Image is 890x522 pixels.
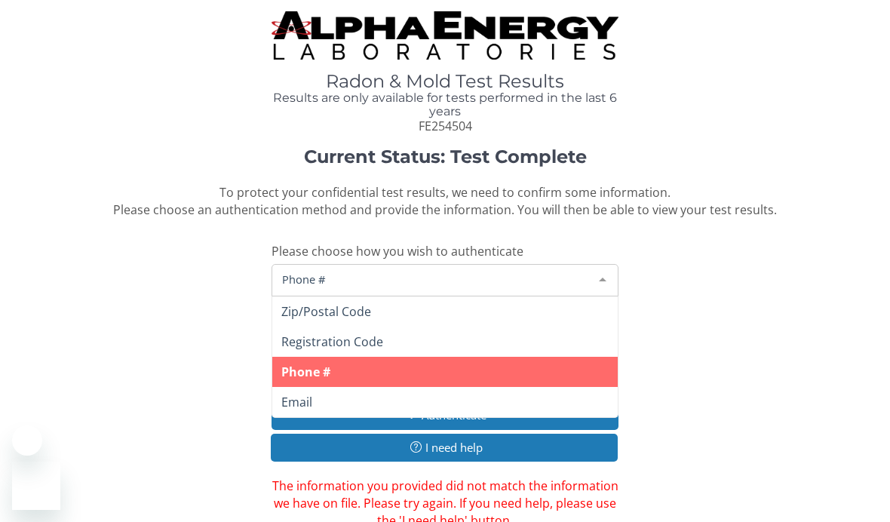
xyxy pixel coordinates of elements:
h4: Results are only available for tests performed in the last 6 years [272,91,618,118]
iframe: Button to launch messaging window [12,462,60,510]
span: Zip/Postal Code [281,303,371,320]
h1: Radon & Mold Test Results [272,72,618,91]
span: FE254504 [419,118,472,134]
strong: Current Status: Test Complete [304,146,587,167]
button: I need help [271,434,618,462]
span: Registration Code [281,333,383,350]
span: Phone # [278,271,588,287]
span: Please choose how you wish to authenticate [272,243,523,259]
img: TightCrop.jpg [272,11,618,60]
span: Phone # [281,364,330,380]
span: Email [281,394,312,410]
span: To protect your confidential test results, we need to confirm some information. Please choose an ... [113,184,777,218]
iframe: Close message [12,425,42,456]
